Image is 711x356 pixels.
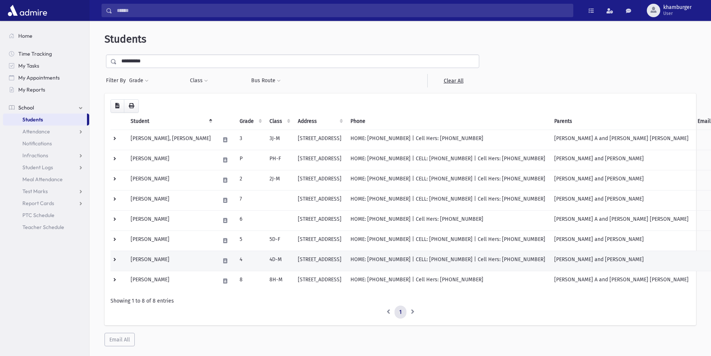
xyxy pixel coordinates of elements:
[550,113,693,130] th: Parents
[105,333,135,346] button: Email All
[3,161,89,173] a: Student Logs
[346,113,550,130] th: Phone
[346,251,550,271] td: HOME: [PHONE_NUMBER] | CELL: [PHONE_NUMBER] | Cell Hers: [PHONE_NUMBER]
[3,137,89,149] a: Notifications
[6,3,49,18] img: AdmirePro
[346,150,550,170] td: HOME: [PHONE_NUMBER] | CELL: [PHONE_NUMBER] | Cell Hers: [PHONE_NUMBER]
[3,173,89,185] a: Meal Attendance
[126,130,215,150] td: [PERSON_NAME], [PERSON_NAME]
[550,190,693,210] td: [PERSON_NAME] and [PERSON_NAME]
[293,271,346,291] td: [STREET_ADDRESS]
[3,30,89,42] a: Home
[346,170,550,190] td: HOME: [PHONE_NUMBER] | CELL: [PHONE_NUMBER] | Cell Hers: [PHONE_NUMBER]
[124,99,139,113] button: Print
[18,62,39,69] span: My Tasks
[3,48,89,60] a: Time Tracking
[550,251,693,271] td: [PERSON_NAME] and [PERSON_NAME]
[18,104,34,111] span: School
[550,230,693,251] td: [PERSON_NAME] and [PERSON_NAME]
[265,170,293,190] td: 2J-M
[395,306,406,319] a: 1
[346,190,550,210] td: HOME: [PHONE_NUMBER] | CELL: [PHONE_NUMBER] | Cell Hers: [PHONE_NUMBER]
[3,209,89,221] a: PTC Schedule
[265,271,293,291] td: 8H-M
[22,224,64,230] span: Teacher Schedule
[190,74,208,87] button: Class
[235,113,265,130] th: Grade: activate to sort column ascending
[550,170,693,190] td: [PERSON_NAME] and [PERSON_NAME]
[3,102,89,114] a: School
[129,74,149,87] button: Grade
[126,271,215,291] td: [PERSON_NAME]
[235,190,265,210] td: 7
[265,130,293,150] td: 3J-M
[293,150,346,170] td: [STREET_ADDRESS]
[265,251,293,271] td: 4D-M
[235,150,265,170] td: P
[293,230,346,251] td: [STREET_ADDRESS]
[22,188,48,195] span: Test Marks
[265,113,293,130] th: Class: activate to sort column ascending
[110,297,690,305] div: Showing 1 to 8 of 8 entries
[346,130,550,150] td: HOME: [PHONE_NUMBER] | Cell Hers: [PHONE_NUMBER]
[663,10,692,16] span: User
[235,230,265,251] td: 5
[18,74,60,81] span: My Appointments
[265,150,293,170] td: PH-F
[3,72,89,84] a: My Appointments
[126,150,215,170] td: [PERSON_NAME]
[22,212,54,219] span: PTC Schedule
[110,99,124,113] button: CSV
[235,170,265,190] td: 2
[3,197,89,209] a: Report Cards
[126,170,215,190] td: [PERSON_NAME]
[293,251,346,271] td: [STREET_ADDRESS]
[251,74,281,87] button: Bus Route
[22,128,50,135] span: Attendance
[106,77,129,84] span: Filter By
[235,130,265,150] td: 3
[112,4,573,17] input: Search
[105,33,146,45] span: Students
[22,200,54,207] span: Report Cards
[346,210,550,230] td: HOME: [PHONE_NUMBER] | Cell Hers: [PHONE_NUMBER]
[293,190,346,210] td: [STREET_ADDRESS]
[22,152,48,159] span: Infractions
[550,210,693,230] td: [PERSON_NAME] A and [PERSON_NAME] [PERSON_NAME]
[293,210,346,230] td: [STREET_ADDRESS]
[235,251,265,271] td: 4
[235,271,265,291] td: 8
[22,140,52,147] span: Notifications
[126,190,215,210] td: [PERSON_NAME]
[18,50,52,57] span: Time Tracking
[663,4,692,10] span: khamburger
[126,251,215,271] td: [PERSON_NAME]
[3,185,89,197] a: Test Marks
[126,230,215,251] td: [PERSON_NAME]
[18,32,32,39] span: Home
[293,130,346,150] td: [STREET_ADDRESS]
[126,210,215,230] td: [PERSON_NAME]
[22,176,63,183] span: Meal Attendance
[18,86,45,93] span: My Reports
[3,221,89,233] a: Teacher Schedule
[3,114,87,126] a: Students
[293,170,346,190] td: [STREET_ADDRESS]
[265,230,293,251] td: 5D-F
[3,126,89,137] a: Attendance
[293,113,346,130] th: Address: activate to sort column ascending
[3,149,89,161] a: Infractions
[235,210,265,230] td: 6
[3,84,89,96] a: My Reports
[550,130,693,150] td: [PERSON_NAME] A and [PERSON_NAME] [PERSON_NAME]
[346,230,550,251] td: HOME: [PHONE_NUMBER] | CELL: [PHONE_NUMBER] | Cell Hers: [PHONE_NUMBER]
[550,271,693,291] td: [PERSON_NAME] A and [PERSON_NAME] [PERSON_NAME]
[126,113,215,130] th: Student: activate to sort column descending
[3,60,89,72] a: My Tasks
[22,116,43,123] span: Students
[346,271,550,291] td: HOME: [PHONE_NUMBER] | Cell Hers: [PHONE_NUMBER]
[22,164,53,171] span: Student Logs
[550,150,693,170] td: [PERSON_NAME] and [PERSON_NAME]
[427,74,479,87] a: Clear All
